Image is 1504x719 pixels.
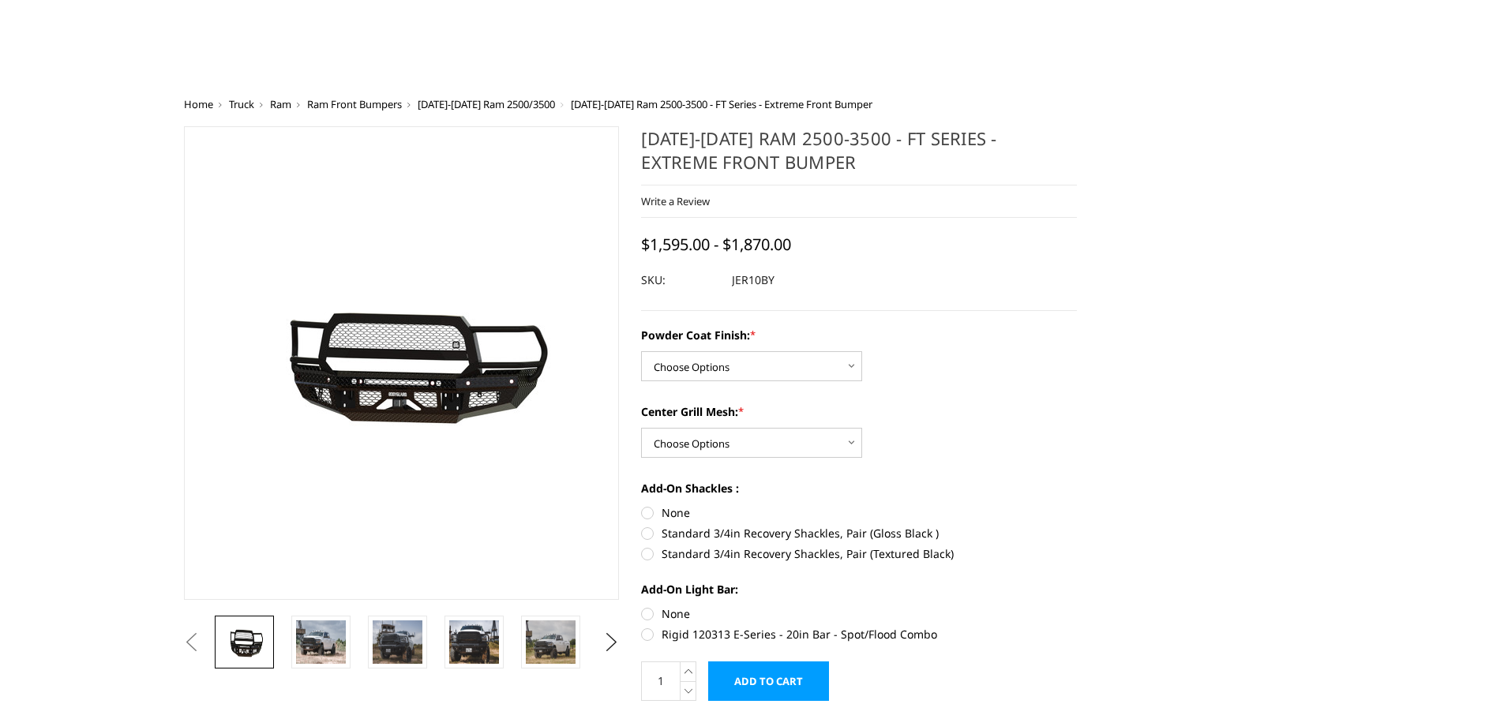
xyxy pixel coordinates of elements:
[959,51,992,82] a: News
[641,504,1077,521] label: None
[184,40,354,73] img: BODYGUARD BUMPERS
[296,620,346,664] img: 2010-2018 Ram 2500-3500 - FT Series - Extreme Front Bumper
[641,403,1077,420] label: Center Grill Mesh:
[641,605,1077,622] label: None
[270,97,291,111] a: Ram
[184,126,620,600] a: 2010-2018 Ram 2500-3500 - FT Series - Extreme Front Bumper
[307,97,402,111] a: Ram Front Bumpers
[180,631,204,654] button: Previous
[1232,49,1258,63] span: Cart
[571,97,872,111] span: [DATE]-[DATE] Ram 2500-3500 - FT Series - Extreme Front Bumper
[641,525,1077,541] label: Standard 3/4in Recovery Shackles, Pair (Gloss Black )
[641,545,1077,562] label: Standard 3/4in Recovery Shackles, Pair (Textured Black)
[373,620,422,664] img: 2010-2018 Ram 2500-3500 - FT Series - Extreme Front Bumper
[578,51,642,82] a: shop all
[599,631,623,654] button: Next
[673,51,736,82] a: Support
[219,620,269,664] img: 2010-2018 Ram 2500-3500 - FT Series - Extreme Front Bumper
[708,661,829,701] input: Add to Cart
[641,266,720,294] dt: SKU:
[641,480,1077,496] label: Add-On Shackles :
[526,620,576,664] img: 2010-2018 Ram 2500-3500 - FT Series - Extreme Front Bumper
[418,97,555,111] a: [DATE]-[DATE] Ram 2500/3500
[641,327,1077,343] label: Powder Coat Finish:
[641,581,1077,597] label: Add-On Light Bar:
[767,51,827,82] a: Dealers
[1261,51,1273,62] span: 0
[641,194,710,208] a: Write a Review
[449,620,499,664] img: 2010-2018 Ram 2500-3500 - FT Series - Extreme Front Bumper
[1176,36,1226,78] a: Account
[184,97,213,111] a: Home
[229,97,254,111] a: Truck
[1232,36,1273,78] a: Cart 0
[641,234,791,255] span: $1,595.00 - $1,870.00
[732,266,775,294] dd: JER10BY
[641,126,1077,185] h1: [DATE]-[DATE] Ram 2500-3500 - FT Series - Extreme Front Bumper
[1176,49,1226,63] span: Account
[859,51,928,82] a: SEMA Show
[641,626,1077,642] label: Rigid 120313 E-Series - 20in Bar - Spot/Flood Combo
[512,51,546,82] a: Home
[841,8,893,24] a: More Info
